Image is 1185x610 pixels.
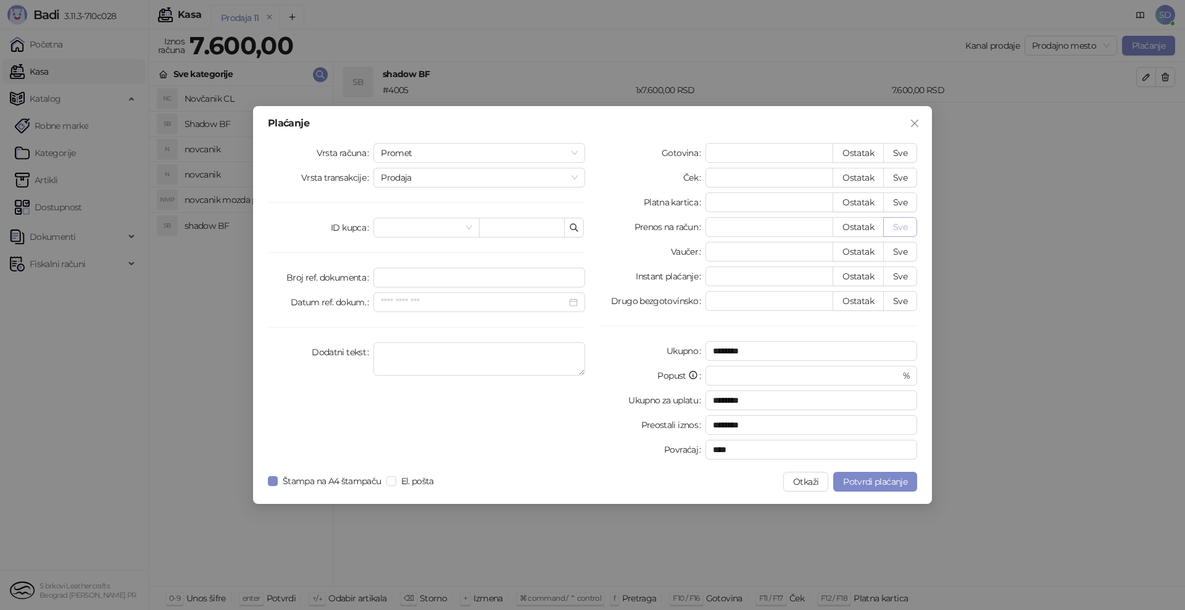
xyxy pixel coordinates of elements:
div: Plaćanje [268,118,917,128]
label: Povraćaj [664,440,705,460]
span: Zatvori [905,118,925,128]
label: Gotovina [662,143,705,163]
button: Close [905,113,925,133]
button: Ostatak [833,168,884,188]
span: Potvrdi plaćanje [843,476,907,487]
span: Promet [381,144,578,162]
button: Sve [883,192,917,212]
textarea: Dodatni tekst [373,342,585,376]
label: Datum ref. dokum. [291,292,374,312]
button: Sve [883,143,917,163]
label: Dodatni tekst [312,342,373,362]
span: Štampa na A4 štampaču [278,474,386,488]
button: Otkaži [783,472,828,492]
label: Instant plaćanje [636,266,705,286]
button: Ostatak [833,143,884,163]
button: Ostatak [833,266,884,286]
label: Ček [683,168,705,188]
button: Sve [883,242,917,262]
button: Potvrdi plaćanje [833,472,917,492]
label: Vrsta transakcije [301,168,374,188]
label: Ukupno za uplatu [628,390,705,410]
label: Preostali iznos [641,415,706,435]
button: Ostatak [833,242,884,262]
button: Sve [883,266,917,286]
input: Broj ref. dokumenta [373,268,585,287]
button: Ostatak [833,217,884,237]
button: Sve [883,168,917,188]
label: Platna kartica [644,192,705,212]
button: Sve [883,291,917,311]
label: Popust [657,366,705,385]
button: Ostatak [833,291,884,311]
label: Vrsta računa [317,143,374,163]
span: Prodaja [381,168,578,187]
label: Ukupno [667,341,706,361]
label: Drugo bezgotovinsko [611,291,705,311]
button: Sve [883,217,917,237]
span: El. pošta [396,474,439,488]
label: ID kupca [331,218,373,237]
label: Broj ref. dokumenta [286,268,373,287]
label: Vaučer [671,242,706,262]
label: Prenos na račun [634,217,706,237]
span: close [910,118,920,128]
input: Datum ref. dokum. [381,295,567,309]
button: Ostatak [833,192,884,212]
